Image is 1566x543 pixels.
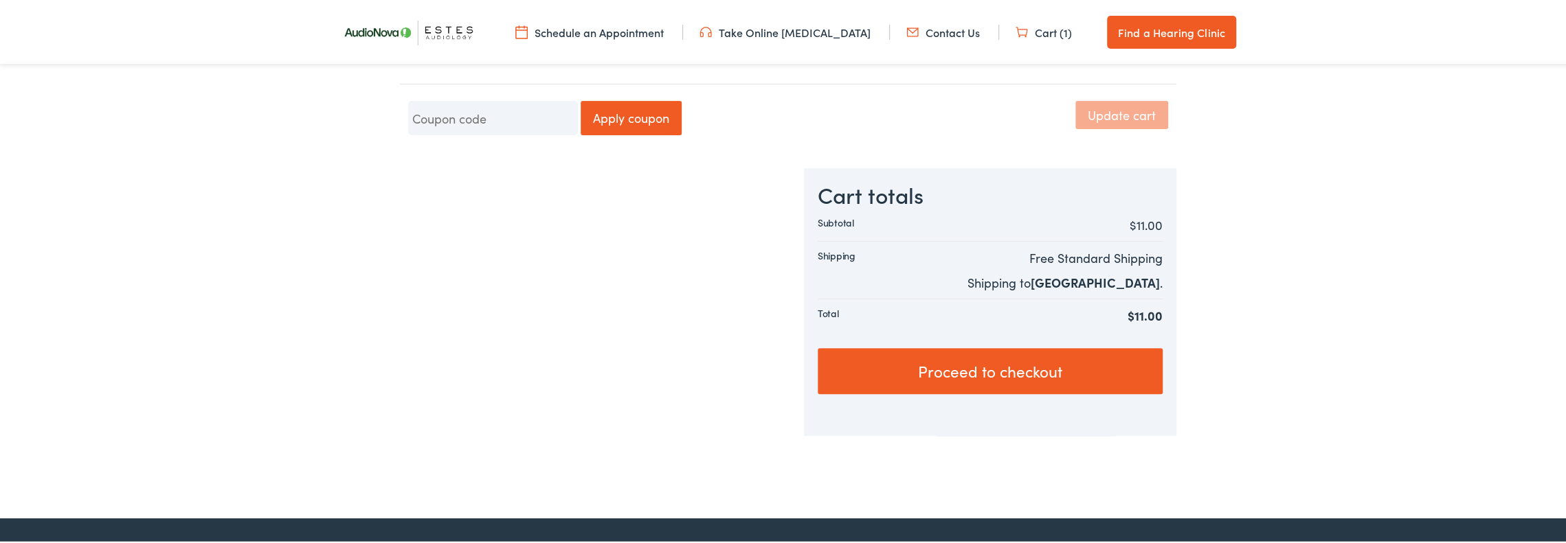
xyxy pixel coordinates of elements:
a: Cart (1) [1016,23,1072,38]
p: Shipping to . [938,271,1163,290]
a: Schedule an Appointment [515,23,664,38]
a: Proceed to checkout [818,346,1163,393]
img: utility icon [515,23,528,38]
th: Shipping [818,239,939,297]
label: Free Standard Shipping [1029,247,1163,264]
a: Take Online [MEDICAL_DATA] [700,23,871,38]
input: Coupon code [408,99,578,133]
h2: Cart totals [818,180,1163,206]
bdi: 11.00 [1128,305,1163,322]
button: Update cart [1075,99,1168,126]
bdi: 11.00 [1130,214,1163,231]
span: $ [1130,214,1137,231]
img: utility icon [906,23,919,38]
th: Subtotal [818,207,939,239]
img: utility icon [700,23,712,38]
strong: [GEOGRAPHIC_DATA] [1031,272,1160,289]
button: Apply coupon [581,99,682,133]
span: $ [1128,305,1134,322]
a: Find a Hearing Clinic [1107,14,1236,47]
a: Contact Us [906,23,980,38]
img: utility icon [1016,23,1028,38]
th: Total [818,297,939,330]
